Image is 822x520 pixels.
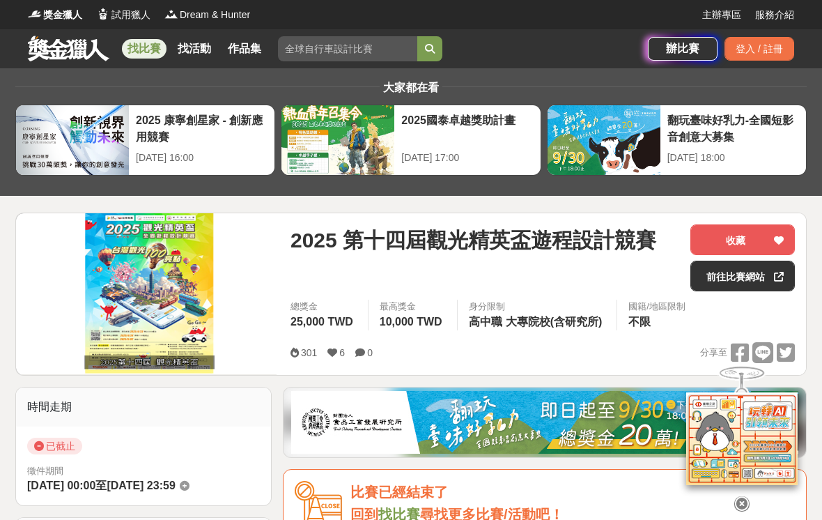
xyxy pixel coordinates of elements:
[290,300,357,314] span: 總獎金
[27,480,95,491] span: [DATE] 00:00
[628,316,651,328] span: 不限
[648,37,718,61] a: 辦比賽
[164,7,178,21] img: Logo
[290,316,353,328] span: 25,000 TWD
[291,391,798,454] img: 1c81a89c-c1b3-4fd6-9c6e-7d29d79abef5.jpg
[628,300,685,314] div: 國籍/地區限制
[15,105,275,176] a: 2025 康寧創星家 - 創新應用競賽[DATE] 16:00
[380,300,446,314] span: 最高獎金
[111,8,150,22] span: 試用獵人
[281,105,541,176] a: 2025國泰卓越獎助計畫[DATE] 17:00
[28,8,82,22] a: Logo獎金獵人
[96,8,150,22] a: Logo試用獵人
[136,112,267,144] div: 2025 康寧創星家 - 創新應用競賽
[686,392,798,485] img: d2146d9a-e6f6-4337-9592-8cefde37ba6b.png
[469,300,606,314] div: 身分限制
[690,224,795,255] button: 收藏
[700,342,727,363] span: 分享至
[95,480,107,491] span: 至
[380,316,442,328] span: 10,000 TWD
[172,39,217,59] a: 找活動
[27,438,82,454] span: 已截止
[547,105,807,176] a: 翻玩臺味好乳力-全國短影音創意大募集[DATE] 18:00
[222,39,267,59] a: 作品集
[702,8,741,22] a: 主辦專區
[667,112,799,144] div: 翻玩臺味好乳力-全國短影音創意大募集
[278,36,417,61] input: 全球自行車設計比賽
[43,8,82,22] span: 獎金獵人
[16,213,277,374] img: Cover Image
[469,316,502,328] span: 高中職
[180,8,250,22] span: Dream & Hunter
[122,39,166,59] a: 找比賽
[27,466,63,476] span: 徵件期間
[28,7,42,21] img: Logo
[350,481,795,504] div: 比賽已經結束了
[164,8,250,22] a: LogoDream & Hunter
[755,8,794,22] a: 服務介紹
[667,151,799,165] div: [DATE] 18:00
[107,480,175,491] span: [DATE] 23:59
[401,151,533,165] div: [DATE] 17:00
[690,261,795,291] a: 前往比賽網站
[401,112,533,144] div: 2025國泰卓越獎助計畫
[367,347,373,358] span: 0
[724,37,794,61] div: 登入 / 註冊
[136,151,267,165] div: [DATE] 16:00
[96,7,110,21] img: Logo
[16,388,271,427] div: 時間走期
[301,347,317,358] span: 301
[290,224,656,256] span: 2025 第十四屆觀光精英盃遊程設計競賽
[339,347,345,358] span: 6
[380,82,442,93] span: 大家都在看
[506,316,603,328] span: 大專院校(含研究所)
